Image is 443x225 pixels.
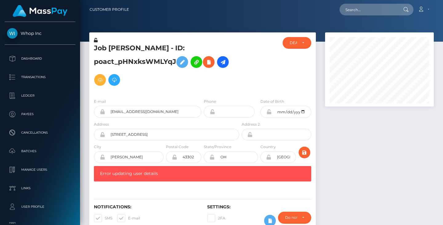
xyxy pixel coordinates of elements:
[94,99,106,104] label: E-mail
[94,214,112,222] label: SMS
[117,214,140,222] label: E-mail
[217,56,229,68] a: Initiate Payout
[100,171,158,176] span: Error updating user details
[5,106,75,122] a: Payees
[5,31,75,36] span: Whop Inc
[278,212,311,223] button: Do not require
[7,54,73,63] p: Dashboard
[7,165,73,174] p: Manage Users
[13,5,67,17] img: MassPay Logo
[283,37,311,49] button: DEACTIVE
[5,88,75,103] a: Ledger
[260,99,284,104] label: Date of Birth
[94,122,109,127] label: Address
[5,162,75,177] a: Manage Users
[207,204,311,210] h6: Settings:
[5,181,75,196] a: Links
[260,144,276,150] label: Country
[166,144,188,150] label: Postal Code
[94,44,236,89] h5: Job [PERSON_NAME] - ID: poact_pHNxksWMLYqJ
[242,122,260,127] label: Address 2
[340,4,397,15] input: Search...
[90,3,129,16] a: Customer Profile
[204,99,216,104] label: Phone
[5,144,75,159] a: Batches
[94,144,101,150] label: City
[7,110,73,119] p: Payees
[7,147,73,156] p: Batches
[7,91,73,100] p: Ledger
[290,40,297,45] div: DEACTIVE
[7,202,73,211] p: User Profile
[5,125,75,140] a: Cancellations
[7,128,73,137] p: Cancellations
[94,204,198,210] h6: Notifications:
[5,51,75,66] a: Dashboard
[7,184,73,193] p: Links
[5,69,75,85] a: Transactions
[7,28,18,39] img: Whop Inc
[7,73,73,82] p: Transactions
[207,214,225,222] label: 2FA
[285,215,297,220] div: Do not require
[5,199,75,215] a: User Profile
[204,144,231,150] label: State/Province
